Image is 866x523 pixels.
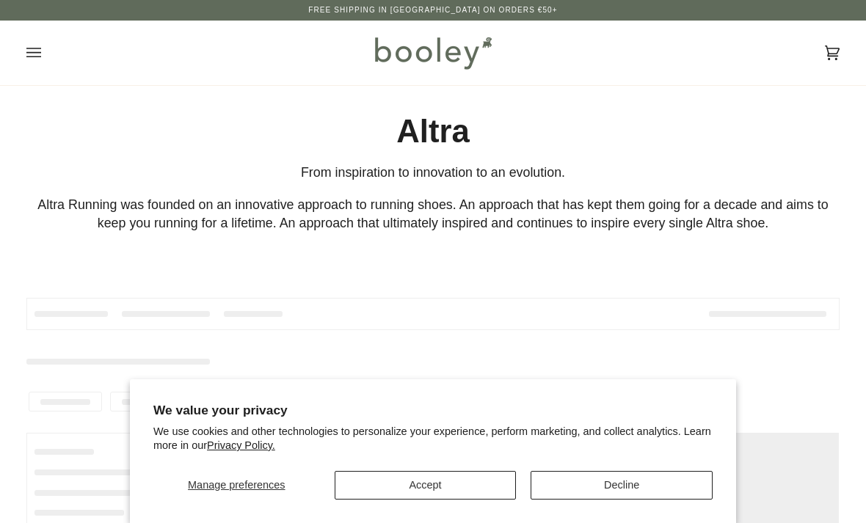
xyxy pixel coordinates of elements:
[153,471,320,500] button: Manage preferences
[368,32,497,74] img: Booley
[308,4,557,16] p: Free Shipping in [GEOGRAPHIC_DATA] on Orders €50+
[26,196,840,232] div: Altra Running was founded on an innovative approach to running shoes. An approach that has kept t...
[335,471,517,500] button: Accept
[26,111,840,152] h1: Altra
[26,21,70,85] button: Open menu
[153,403,713,418] h2: We value your privacy
[153,425,713,453] p: We use cookies and other technologies to personalize your experience, perform marketing, and coll...
[26,164,840,182] div: From inspiration to innovation to an evolution.
[207,439,275,451] a: Privacy Policy.
[188,479,285,491] span: Manage preferences
[531,471,713,500] button: Decline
